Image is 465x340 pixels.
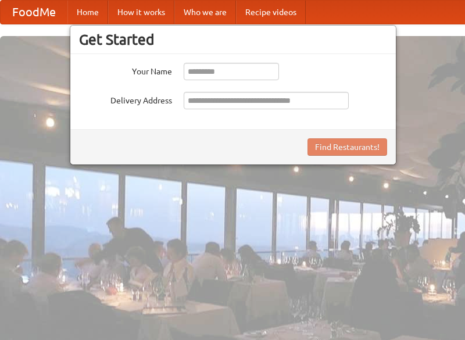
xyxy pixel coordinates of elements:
button: Find Restaurants! [307,138,387,156]
a: Home [67,1,108,24]
a: Recipe videos [236,1,306,24]
a: Who we are [174,1,236,24]
label: Delivery Address [79,92,172,106]
a: FoodMe [1,1,67,24]
label: Your Name [79,63,172,77]
a: How it works [108,1,174,24]
h3: Get Started [79,31,387,48]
